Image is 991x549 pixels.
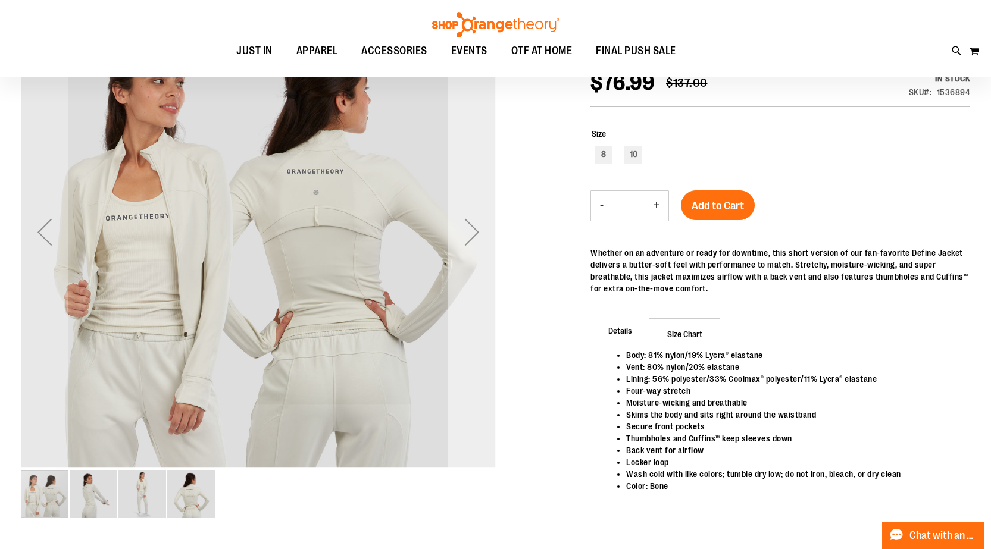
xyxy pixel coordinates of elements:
[681,190,755,220] button: Add to Cart
[118,469,167,519] div: image 3 of 4
[626,409,958,421] li: Skims the body and sits right around the waistband
[596,37,676,64] span: FINAL PUSH SALE
[499,37,584,65] a: OTF AT HOME
[909,73,971,84] div: In stock
[624,146,642,164] div: 10
[167,469,215,519] div: image 4 of 4
[626,385,958,397] li: Four-way stretch
[909,530,977,541] span: Chat with an Expert
[626,468,958,480] li: Wash cold with like colors; tumble dry low; do not iron, bleach, or dry clean
[590,71,654,95] span: $76.99
[70,469,118,519] div: image 2 of 4
[591,191,612,221] button: Decrease product quantity
[626,444,958,456] li: Back vent for airflow
[349,37,439,65] a: ACCESSORIES
[296,37,338,64] span: APPAREL
[592,129,606,139] span: Size
[626,373,958,385] li: Lining: 56% polyester/33% Coolmax® polyester/11% Lycra® elastane
[645,191,668,221] button: Increase product quantity
[118,470,166,518] img: Alternate image #2 for 1536894
[70,470,117,518] img: Alternate image #1 for 1536894
[590,315,650,346] span: Details
[909,73,971,84] div: Availability
[882,522,984,549] button: Chat with an Expert
[626,421,958,432] li: Secure front pockets
[692,199,744,212] span: Add to Cart
[167,470,215,518] img: Alternate image #3 for 1536894
[649,318,720,349] span: Size Chart
[430,12,561,37] img: Shop Orangetheory
[451,37,487,64] span: EVENTS
[626,456,958,468] li: Locker loop
[361,37,427,64] span: ACCESSORIES
[626,432,958,444] li: Thumbholes and Cuffins™ keep sleeves down
[626,361,958,373] li: Vent: 80% nylon/20% elastane
[224,37,285,65] a: JUST IN
[595,146,612,164] div: 8
[511,37,573,64] span: OTF AT HOME
[666,76,708,90] span: $137.00
[612,192,645,220] input: Product quantity
[584,37,688,65] a: FINAL PUSH SALE
[439,37,499,65] a: EVENTS
[626,397,958,409] li: Moisture-wicking and breathable
[285,37,350,64] a: APPAREL
[236,37,273,64] span: JUST IN
[590,247,970,294] div: Whether on an adventure or ready for downtime, this short version of our fan-favorite Define Jack...
[909,87,932,97] strong: SKU
[626,480,958,492] li: Color: Bone
[21,469,70,519] div: image 1 of 4
[626,349,958,361] li: Body: 81% nylon/19% Lycra® elastane
[937,86,971,98] div: 1536894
